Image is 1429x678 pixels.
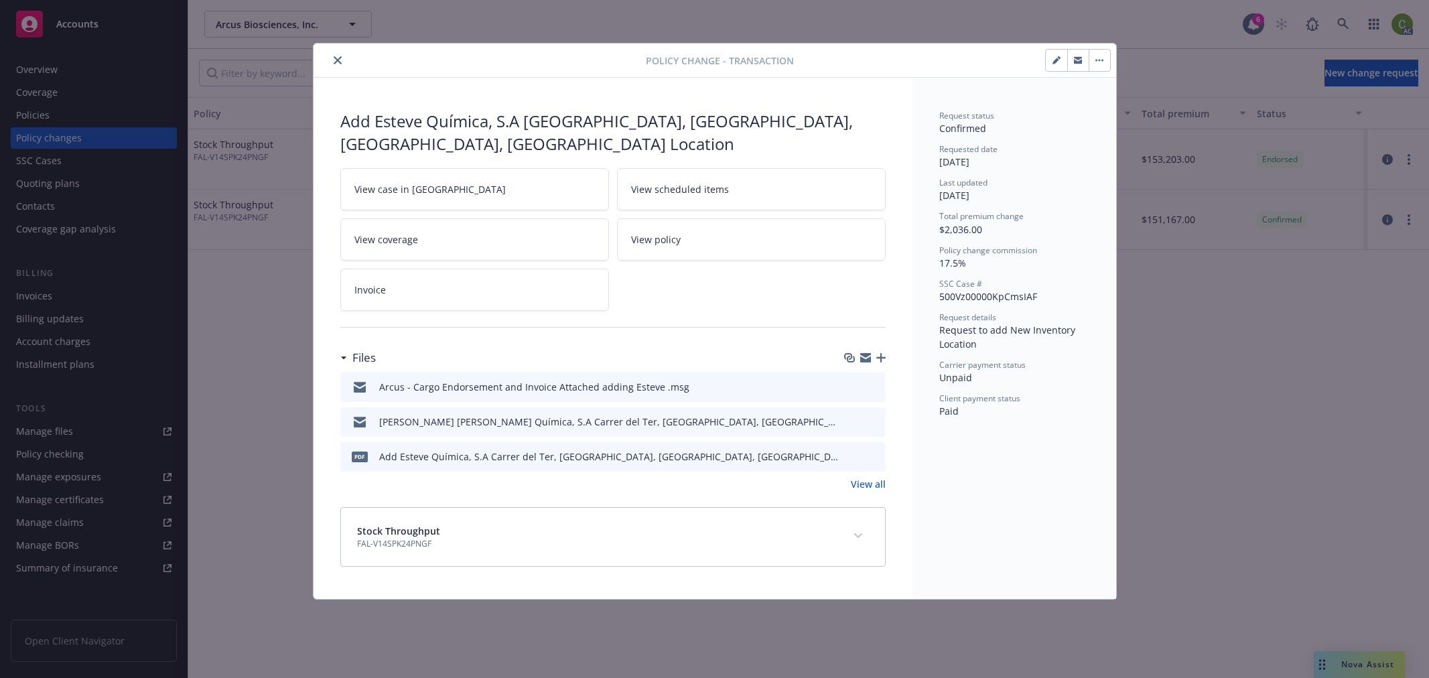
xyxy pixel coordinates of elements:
[354,232,418,247] span: View coverage
[868,450,880,464] button: preview file
[847,525,869,547] button: expand content
[631,232,681,247] span: View policy
[939,110,994,121] span: Request status
[340,168,609,210] a: View case in [GEOGRAPHIC_DATA]
[939,290,1037,303] span: 500Vz00000KpCmsIAF
[939,371,972,384] span: Unpaid
[868,415,880,429] button: preview file
[939,312,996,323] span: Request details
[847,380,858,394] button: download file
[352,452,368,462] span: pdf
[631,182,729,196] span: View scheduled items
[939,405,959,417] span: Paid
[847,450,858,464] button: download file
[340,349,376,366] div: Files
[617,168,886,210] a: View scheduled items
[341,508,885,566] div: Stock ThroughputFAL-V14SPK24PNGFexpand content
[939,155,969,168] span: [DATE]
[868,380,880,394] button: preview file
[939,278,982,289] span: SSC Case #
[379,450,841,464] div: Add Esteve Química, S.A Carrer del Ter, [GEOGRAPHIC_DATA], [GEOGRAPHIC_DATA], [GEOGRAPHIC_DATA]pdf
[646,54,794,68] span: Policy change - Transaction
[851,477,886,491] a: View all
[354,182,506,196] span: View case in [GEOGRAPHIC_DATA]
[939,143,998,155] span: Requested date
[357,524,440,538] span: Stock Throughput
[357,538,440,550] span: FAL-V14SPK24PNGF
[939,177,988,188] span: Last updated
[939,245,1037,256] span: Policy change commission
[340,269,609,311] a: Invoice
[939,257,966,269] span: 17.5%
[340,218,609,261] a: View coverage
[939,393,1020,404] span: Client payment status
[847,415,858,429] button: download file
[939,189,969,202] span: [DATE]
[379,415,841,429] div: [PERSON_NAME] [PERSON_NAME] Química, S.A Carrer del Ter, [GEOGRAPHIC_DATA], [GEOGRAPHIC_DATA], [G...
[939,324,1078,350] span: Request to add New Inventory Location
[939,210,1024,222] span: Total premium change
[352,349,376,366] h3: Files
[939,359,1026,370] span: Carrier payment status
[939,223,982,236] span: $2,036.00
[939,122,986,135] span: Confirmed
[340,110,886,155] div: Add Esteve Química, S.A [GEOGRAPHIC_DATA], [GEOGRAPHIC_DATA], [GEOGRAPHIC_DATA], [GEOGRAPHIC_DATA...
[379,380,689,394] div: Arcus - Cargo Endorsement and Invoice Attached adding Esteve .msg
[617,218,886,261] a: View policy
[330,52,346,68] button: close
[354,283,386,297] span: Invoice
